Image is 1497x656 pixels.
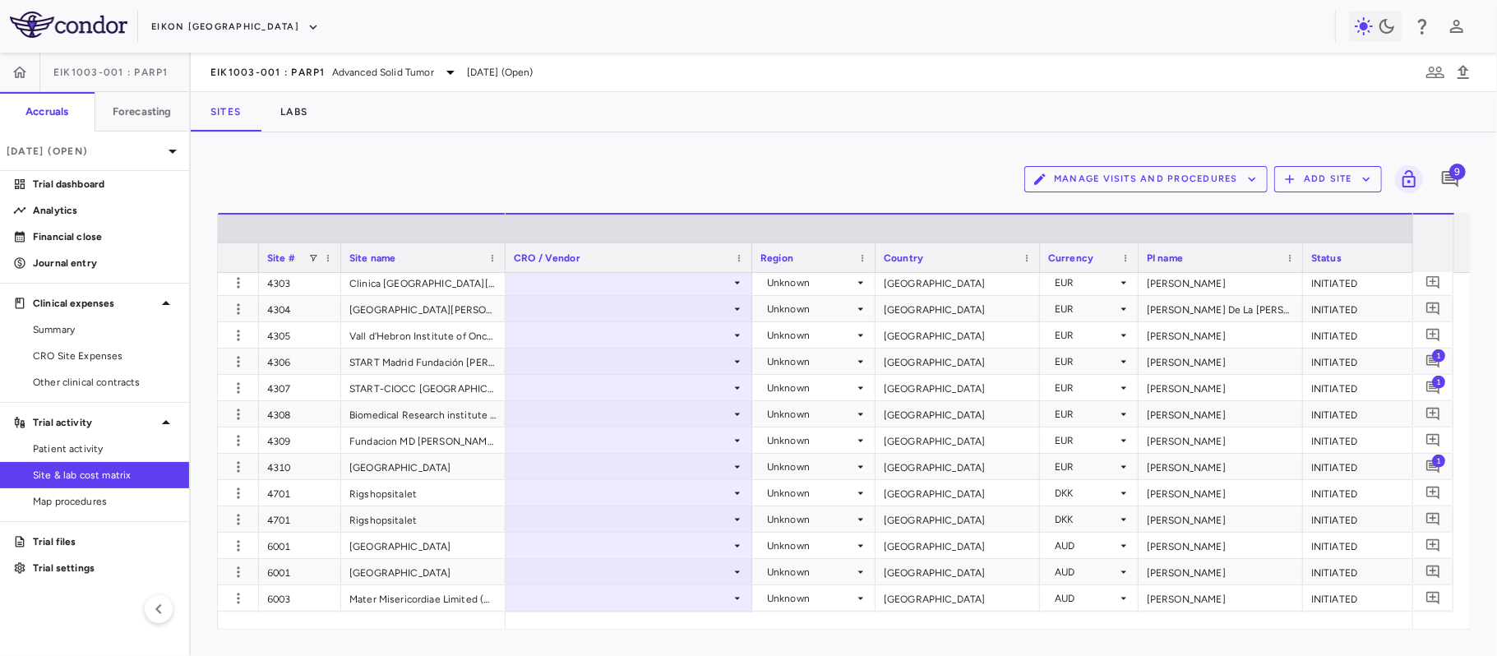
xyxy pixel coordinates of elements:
[1055,559,1117,585] div: AUD
[884,252,923,264] span: Country
[514,252,580,264] span: CRO / Vendor
[767,349,854,375] div: Unknown
[341,612,506,637] div: Mater Misericordiae Limited (Mater Research)
[33,296,156,311] p: Clinical expenses
[33,494,176,509] span: Map procedures
[113,104,172,119] h6: Forecasting
[341,427,506,453] div: Fundacion MD [PERSON_NAME][GEOGRAPHIC_DATA][MEDICAL_DATA]
[259,349,341,374] div: 4306
[876,612,1040,637] div: [GEOGRAPHIC_DATA]
[1422,455,1444,478] button: Add comment
[259,375,341,400] div: 4307
[33,375,176,390] span: Other clinical contracts
[1422,534,1444,557] button: Add comment
[1425,275,1441,290] svg: Add comment
[767,427,854,454] div: Unknown
[259,401,341,427] div: 4308
[767,533,854,559] div: Unknown
[1449,164,1466,180] span: 9
[1432,349,1445,362] span: 1
[1303,375,1426,400] div: INITIATED
[467,65,534,80] span: [DATE] (Open)
[876,427,1040,453] div: [GEOGRAPHIC_DATA]
[1055,322,1117,349] div: EUR
[33,229,176,244] p: Financial close
[1422,429,1444,451] button: Add comment
[876,375,1040,400] div: [GEOGRAPHIC_DATA]
[1303,296,1426,321] div: INITIATED
[876,533,1040,558] div: [GEOGRAPHIC_DATA]
[259,322,341,348] div: 4305
[1422,482,1444,504] button: Add comment
[267,252,295,264] span: Site #
[1425,327,1441,343] svg: Add comment
[259,480,341,506] div: 4701
[1422,271,1444,293] button: Add comment
[33,256,176,270] p: Journal entry
[33,534,176,549] p: Trial files
[10,12,127,38] img: logo-full-SnFGN8VE.png
[33,203,176,218] p: Analytics
[1055,427,1117,454] div: EUR
[341,270,506,295] div: Clinica [GEOGRAPHIC_DATA][PERSON_NAME]
[1055,533,1117,559] div: AUD
[1432,454,1445,467] span: 1
[1139,427,1303,453] div: [PERSON_NAME]
[1139,533,1303,558] div: [PERSON_NAME]
[33,322,176,337] span: Summary
[341,454,506,479] div: [GEOGRAPHIC_DATA]
[1274,166,1382,192] button: Add Site
[341,322,506,348] div: Vall d'Hebron Institute of Oncology
[1055,585,1117,612] div: AUD
[1139,296,1303,321] div: [PERSON_NAME] De La [PERSON_NAME]
[341,506,506,532] div: Rigshopsitalet
[259,612,341,637] div: 6003
[191,92,261,132] button: Sites
[1139,375,1303,400] div: [PERSON_NAME]
[767,559,854,585] div: Unknown
[1139,270,1303,295] div: [PERSON_NAME]
[1425,538,1441,553] svg: Add comment
[1139,322,1303,348] div: [PERSON_NAME]
[341,533,506,558] div: [GEOGRAPHIC_DATA]
[1303,454,1426,479] div: INITIATED
[1303,612,1426,637] div: INITIATED
[1055,506,1117,533] div: DKK
[7,144,163,159] p: [DATE] (Open)
[876,401,1040,427] div: [GEOGRAPHIC_DATA]
[876,296,1040,321] div: [GEOGRAPHIC_DATA]
[1425,590,1441,606] svg: Add comment
[261,92,327,132] button: Labs
[1055,349,1117,375] div: EUR
[1422,298,1444,320] button: Add comment
[876,480,1040,506] div: [GEOGRAPHIC_DATA]
[1425,301,1441,316] svg: Add comment
[1303,270,1426,295] div: INITIATED
[767,506,854,533] div: Unknown
[876,585,1040,611] div: [GEOGRAPHIC_DATA]
[341,480,506,506] div: Rigshopsitalet
[876,559,1040,584] div: [GEOGRAPHIC_DATA]
[767,401,854,427] div: Unknown
[259,296,341,321] div: 4304
[1055,401,1117,427] div: EUR
[210,66,326,79] span: EIK1003-001 : PARP1
[1422,377,1444,399] button: Add comment
[341,585,506,611] div: Mater Misericordiae Limited (Mater Research)
[1422,403,1444,425] button: Add comment
[1422,561,1444,583] button: Add comment
[33,415,156,430] p: Trial activity
[760,252,793,264] span: Region
[1303,506,1426,532] div: INITIATED
[33,177,176,192] p: Trial dashboard
[33,468,176,483] span: Site & lab cost matrix
[767,296,854,322] div: Unknown
[876,322,1040,348] div: [GEOGRAPHIC_DATA]
[1139,349,1303,374] div: [PERSON_NAME]
[1055,296,1117,322] div: EUR
[341,401,506,427] div: Biomedical Research institute INCLIVA
[1388,165,1423,193] span: Lock grid
[767,375,854,401] div: Unknown
[151,14,319,40] button: Eikon [GEOGRAPHIC_DATA]
[1303,401,1426,427] div: INITIATED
